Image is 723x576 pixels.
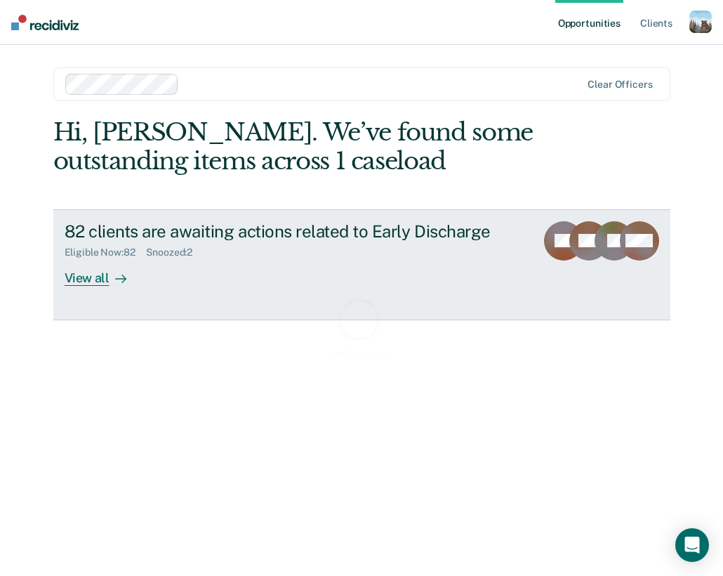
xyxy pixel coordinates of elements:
[11,15,79,30] img: Recidiviz
[588,79,652,91] div: Clear officers
[65,221,524,242] div: 82 clients are awaiting actions related to Early Discharge
[675,528,709,562] div: Open Intercom Messenger
[146,247,204,258] div: Snoozed : 2
[53,118,547,176] div: Hi, [PERSON_NAME]. We’ve found some outstanding items across 1 caseload
[65,258,143,286] div: View all
[53,209,670,320] a: 82 clients are awaiting actions related to Early DischargeEligible Now:82Snoozed:2View all
[65,247,147,258] div: Eligible Now : 82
